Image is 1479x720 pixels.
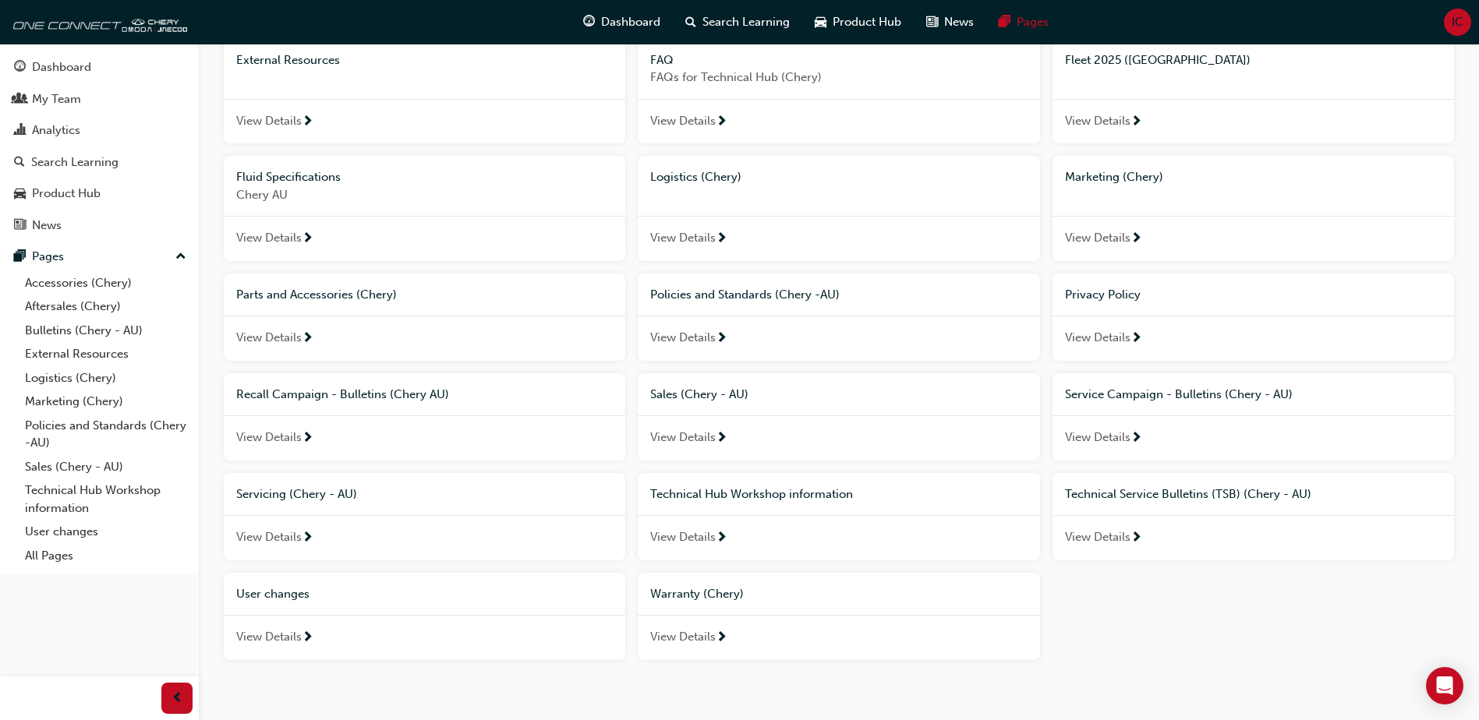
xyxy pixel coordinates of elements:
div: My Team [32,90,81,108]
a: Bulletins (Chery - AU) [19,319,193,343]
span: Pages [1017,13,1049,31]
span: Dashboard [601,13,660,31]
span: guage-icon [14,61,26,75]
a: search-iconSearch Learning [673,6,802,38]
span: news-icon [14,219,26,233]
span: next-icon [716,115,727,129]
a: External Resources [19,342,193,366]
span: car-icon [815,12,826,32]
a: Technical Hub Workshop informationView Details [638,473,1039,560]
span: Logistics (Chery) [650,170,741,184]
a: Fluid SpecificationsChery AUView Details [224,156,625,261]
a: Policies and Standards (Chery -AU)View Details [638,274,1039,361]
span: View Details [650,329,716,347]
a: Logistics (Chery)View Details [638,156,1039,261]
span: Fleet 2025 ([GEOGRAPHIC_DATA]) [1065,53,1251,67]
span: next-icon [716,332,727,346]
a: Product Hub [6,179,193,208]
div: Dashboard [32,58,91,76]
span: View Details [236,112,302,130]
span: guage-icon [583,12,595,32]
span: FAQs for Technical Hub (Chery) [650,69,1027,86]
a: Aftersales (Chery) [19,295,193,319]
span: View Details [1065,528,1130,546]
span: Fluid Specifications [236,170,341,184]
a: news-iconNews [914,6,986,38]
span: next-icon [1130,232,1142,246]
span: View Details [1065,329,1130,347]
span: search-icon [14,156,25,170]
span: Search Learning [702,13,790,31]
span: View Details [236,628,302,646]
button: Pages [6,242,193,271]
span: Technical Hub Workshop information [650,487,853,501]
span: next-icon [1130,115,1142,129]
span: News [944,13,974,31]
a: Technical Service Bulletins (TSB) (Chery - AU)View Details [1053,473,1454,560]
a: Warranty (Chery)View Details [638,573,1039,660]
span: View Details [236,229,302,247]
div: Analytics [32,122,80,139]
a: All Pages [19,544,193,568]
span: prev-icon [172,689,183,708]
a: guage-iconDashboard [571,6,673,38]
span: search-icon [685,12,696,32]
span: next-icon [302,531,313,545]
span: User changes [236,587,310,601]
span: Parts and Accessories (Chery) [236,288,397,302]
a: Search Learning [6,148,193,177]
a: Accessories (Chery) [19,271,193,295]
a: User changesView Details [224,573,625,660]
span: Warranty (Chery) [650,587,744,601]
a: Marketing (Chery) [19,390,193,414]
a: Policies and Standards (Chery -AU) [19,414,193,455]
span: up-icon [175,247,186,267]
a: Dashboard [6,53,193,82]
div: Open Intercom Messenger [1426,667,1463,704]
span: next-icon [716,631,727,645]
a: User changes [19,520,193,544]
span: View Details [1065,429,1130,446]
a: Analytics [6,116,193,145]
span: next-icon [1130,432,1142,446]
span: next-icon [1130,531,1142,545]
a: Sales (Chery - AU) [19,455,193,479]
span: car-icon [14,187,26,201]
span: Technical Service Bulletins (TSB) (Chery - AU) [1065,487,1311,501]
span: View Details [236,329,302,347]
span: View Details [650,112,716,130]
span: news-icon [926,12,938,32]
span: pages-icon [14,250,26,264]
span: next-icon [302,432,313,446]
a: News [6,211,193,240]
span: Policies and Standards (Chery -AU) [650,288,840,302]
span: Marketing (Chery) [1065,170,1163,184]
div: Search Learning [31,154,119,171]
span: View Details [650,628,716,646]
div: Product Hub [32,185,101,203]
button: DashboardMy TeamAnalyticsSearch LearningProduct HubNews [6,50,193,242]
span: next-icon [1130,332,1142,346]
span: next-icon [716,232,727,246]
span: View Details [236,429,302,446]
a: Service Campaign - Bulletins (Chery - AU)View Details [1053,373,1454,461]
span: chart-icon [14,124,26,138]
span: Servicing (Chery - AU) [236,487,357,501]
a: Sales (Chery - AU)View Details [638,373,1039,461]
span: pages-icon [999,12,1010,32]
a: Fleet 2025 ([GEOGRAPHIC_DATA])View Details [1053,39,1454,144]
span: Service Campaign - Bulletins (Chery - AU) [1065,387,1293,401]
span: next-icon [716,432,727,446]
a: Technical Hub Workshop information [19,478,193,520]
span: next-icon [716,531,727,545]
span: next-icon [302,115,313,129]
span: View Details [1065,229,1130,247]
span: people-icon [14,93,26,107]
div: News [32,217,62,235]
span: Recall Campaign - Bulletins (Chery AU) [236,387,449,401]
div: Pages [32,248,64,266]
img: oneconnect [8,6,187,37]
span: FAQ [650,53,674,67]
span: next-icon [302,332,313,346]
